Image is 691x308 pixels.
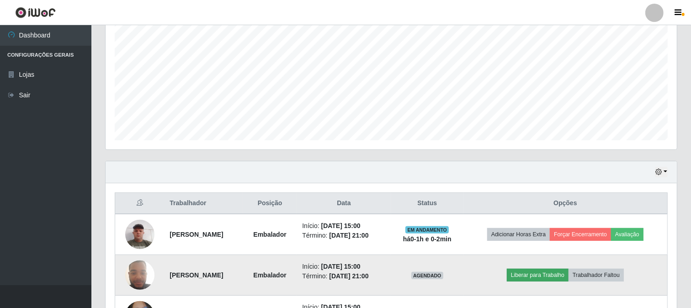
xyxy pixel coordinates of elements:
button: Adicionar Horas Extra [487,228,550,241]
button: Avaliação [611,228,643,241]
span: AGENDADO [411,272,443,279]
th: Opções [463,193,668,214]
time: [DATE] 21:00 [329,232,368,239]
strong: Embalador [253,231,286,238]
button: Forçar Encerramento [550,228,611,241]
strong: Embalador [253,271,286,279]
th: Status [391,193,463,214]
li: Início: [302,221,385,231]
time: [DATE] 15:00 [321,263,361,270]
th: Posição [243,193,297,214]
li: Término: [302,271,385,281]
li: Início: [302,262,385,271]
time: [DATE] 21:00 [329,272,368,280]
time: [DATE] 15:00 [321,222,361,229]
button: Trabalhador Faltou [569,269,624,281]
span: EM ANDAMENTO [405,226,449,234]
img: 1694719722854.jpeg [125,255,154,294]
button: Liberar para Trabalho [507,269,569,281]
img: 1709375112510.jpeg [125,215,154,254]
li: Término: [302,231,385,240]
th: Data [297,193,391,214]
strong: há 0-1 h e 0-2 min [403,235,452,243]
img: CoreUI Logo [15,7,56,18]
th: Trabalhador [164,193,243,214]
strong: [PERSON_NAME] [170,231,223,238]
strong: [PERSON_NAME] [170,271,223,279]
